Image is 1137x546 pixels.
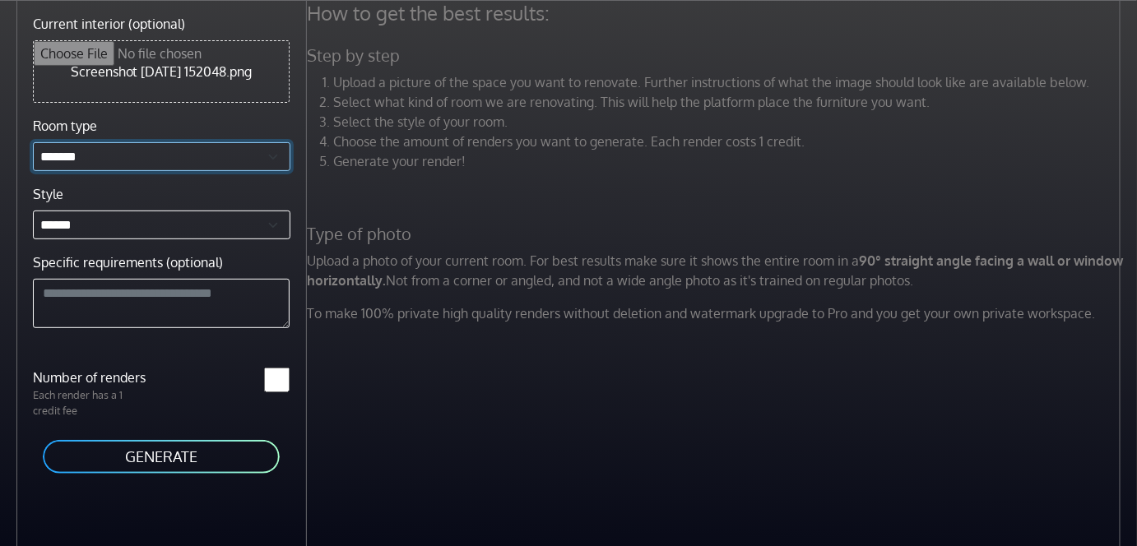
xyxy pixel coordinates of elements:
[23,387,161,419] p: Each render has a 1 credit fee
[297,1,1135,25] h4: How to get the best results:
[33,252,223,272] label: Specific requirements (optional)
[333,72,1125,92] li: Upload a picture of the space you want to renovate. Further instructions of what the image should...
[333,92,1125,112] li: Select what kind of room we are renovating. This will help the platform place the furniture you w...
[333,151,1125,171] li: Generate your render!
[297,224,1135,244] h5: Type of photo
[41,438,281,475] button: GENERATE
[333,132,1125,151] li: Choose the amount of renders you want to generate. Each render costs 1 credit.
[33,184,63,204] label: Style
[33,116,97,136] label: Room type
[333,112,1125,132] li: Select the style of your room.
[297,251,1135,290] p: Upload a photo of your current room. For best results make sure it shows the entire room in a Not...
[33,14,185,34] label: Current interior (optional)
[297,303,1135,323] p: To make 100% private high quality renders without deletion and watermark upgrade to Pro and you g...
[297,45,1135,66] h5: Step by step
[23,368,161,387] label: Number of renders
